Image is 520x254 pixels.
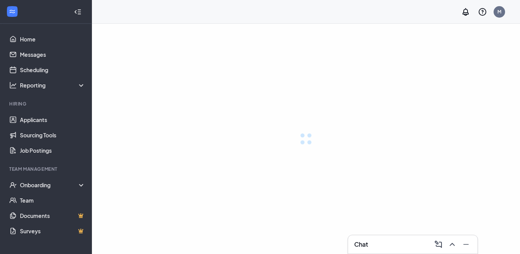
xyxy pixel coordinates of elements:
[20,208,85,223] a: DocumentsCrown
[459,238,471,251] button: Minimize
[20,47,85,62] a: Messages
[354,240,368,249] h3: Chat
[20,193,85,208] a: Team
[20,223,85,239] a: SurveysCrown
[9,81,17,89] svg: Analysis
[20,81,86,89] div: Reporting
[20,143,85,158] a: Job Postings
[20,62,85,78] a: Scheduling
[448,240,457,249] svg: ChevronUp
[478,7,487,16] svg: QuestionInfo
[9,101,84,107] div: Hiring
[20,112,85,127] a: Applicants
[445,238,458,251] button: ChevronUp
[8,8,16,15] svg: WorkstreamLogo
[9,181,17,189] svg: UserCheck
[461,7,470,16] svg: Notifications
[461,240,471,249] svg: Minimize
[434,240,443,249] svg: ComposeMessage
[20,31,85,47] a: Home
[432,238,444,251] button: ComposeMessage
[9,166,84,172] div: Team Management
[20,181,86,189] div: Onboarding
[20,127,85,143] a: Sourcing Tools
[74,8,82,16] svg: Collapse
[497,8,501,15] div: M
